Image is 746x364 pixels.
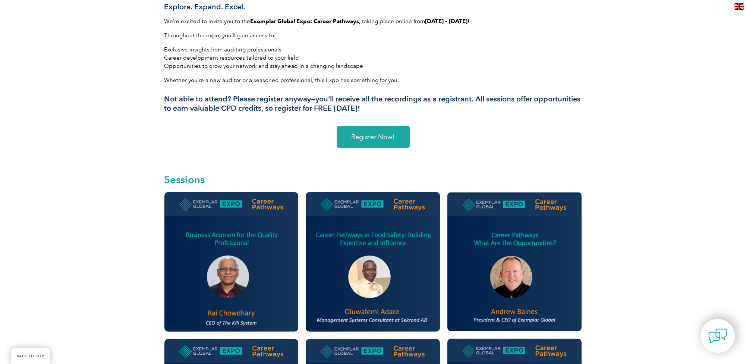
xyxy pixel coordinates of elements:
span: Register Now! [352,134,395,140]
p: Throughout the expo, you’ll gain access to: [164,31,582,40]
h3: Not able to attend? Please register anyway—you’ll receive all the recordings as a registrant. All... [164,94,582,113]
li: Opportunities to grow your network and stay ahead in a changing landscape [164,62,582,70]
a: BACK TO TOP [11,348,50,364]
img: en [734,3,744,10]
li: Exclusive insights from auditing professionals [164,45,582,54]
p: Whether you’re a new auditor or a seasoned professional, this Expo has something for you. [164,76,582,84]
img: Rai [164,192,299,331]
strong: [DATE] – [DATE] [425,18,468,25]
img: Oluwafemi [306,192,440,331]
h2: Sessions [164,174,582,185]
img: contact-chat.png [708,327,727,345]
strong: Exemplar Global Expo: Career Pathways [251,18,359,25]
h3: Explore. Expand. Excel. [164,2,582,12]
img: andrew [447,192,582,331]
p: We’re excited to invite you to the , taking place online from ! [164,17,582,25]
li: Career development resources tailored to your field [164,54,582,62]
a: Register Now! [337,126,410,148]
